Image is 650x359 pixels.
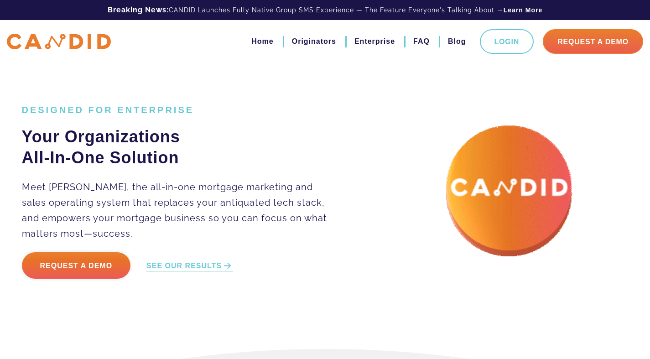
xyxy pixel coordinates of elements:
p: Meet [PERSON_NAME], the all-in-one mortgage marketing and sales operating system that replaces yo... [22,179,338,241]
img: Candid Hero Image [384,68,641,326]
h2: Your Organizations All-In-One Solution [22,126,338,168]
a: Enterprise [354,34,395,49]
a: Blog [448,34,466,49]
a: Request a Demo [22,252,131,279]
a: Learn More [504,5,542,15]
img: CANDID APP [7,34,111,50]
a: FAQ [413,34,430,49]
a: Home [251,34,273,49]
a: Request A Demo [543,29,643,54]
a: Login [480,29,534,54]
a: Originators [292,34,336,49]
b: Breaking News: [108,5,169,14]
h1: DESIGNED FOR ENTERPRISE [22,104,338,115]
a: SEE OUR RESULTS [146,261,233,271]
